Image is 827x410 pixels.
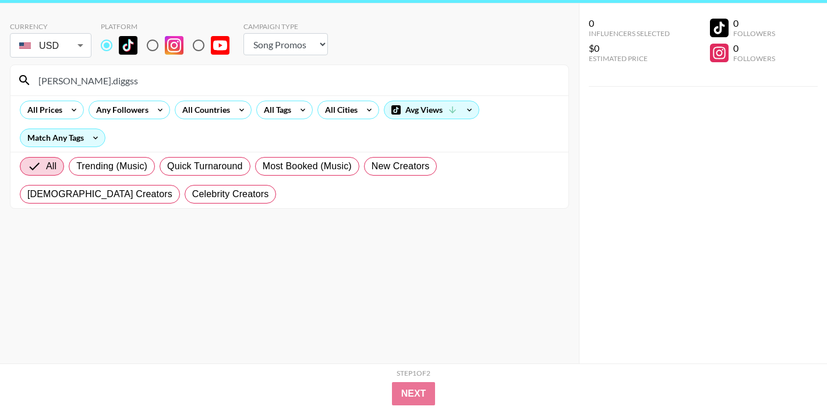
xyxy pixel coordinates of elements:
div: Campaign Type [243,22,328,31]
img: Instagram [165,36,183,55]
div: Estimated Price [589,54,670,63]
div: All Tags [257,101,294,119]
div: Avg Views [384,101,479,119]
div: All Countries [175,101,232,119]
div: All Prices [20,101,65,119]
span: All [46,159,56,173]
div: Influencers Selected [589,29,670,38]
div: USD [12,35,89,56]
div: Match Any Tags [20,129,105,147]
div: 0 [589,17,670,29]
img: TikTok [119,36,137,55]
div: Step 1 of 2 [397,369,430,377]
span: New Creators [372,159,430,173]
button: Next [392,382,436,405]
span: Most Booked (Music) [263,159,352,173]
div: 0 [733,42,775,54]
span: [DEMOGRAPHIC_DATA] Creators [27,187,172,201]
div: Platform [101,22,239,31]
div: Any Followers [89,101,151,119]
div: All Cities [318,101,360,119]
span: Quick Turnaround [167,159,243,173]
iframe: Drift Widget Chat Controller [769,352,813,396]
input: Search by User Name [31,71,561,90]
div: Followers [733,54,775,63]
div: Currency [10,22,91,31]
span: Celebrity Creators [192,187,269,201]
span: Trending (Music) [76,159,147,173]
div: $0 [589,42,670,54]
div: 0 [733,17,775,29]
div: Followers [733,29,775,38]
img: YouTube [211,36,229,55]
